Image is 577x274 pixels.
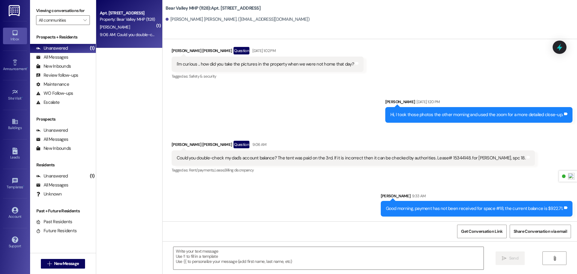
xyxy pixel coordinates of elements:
div: Past Residents [36,219,72,225]
div: All Messages [36,136,68,143]
span: Rent/payments , [189,168,215,173]
div: Past + Future Residents [30,208,96,214]
div: All Messages [36,182,68,188]
div: WO Follow-ups [36,90,73,97]
img: ResiDesk Logo [9,5,21,16]
div: 9:33 AM [411,193,426,199]
a: Templates • [3,176,27,192]
div: Unanswered [36,45,68,51]
div: Tagged as: [172,166,535,174]
div: Escalate [36,99,60,106]
span: Lease , [215,168,224,173]
div: Prospects + Residents [30,34,96,40]
span: • [27,66,28,70]
span: Billing discrepancy [224,168,254,173]
i:  [552,256,557,261]
span: • [23,184,24,188]
input: All communities [39,15,80,25]
div: [PERSON_NAME] [PERSON_NAME]. ([EMAIL_ADDRESS][DOMAIN_NAME]) [166,16,310,23]
div: [DATE] 1:20 PM [415,99,440,105]
span: Safety & security [189,74,216,79]
div: [PERSON_NAME] [381,193,573,201]
i:  [502,256,506,261]
button: New Message [41,259,85,269]
div: Unanswered [36,173,68,179]
div: Question [234,47,249,54]
div: [PERSON_NAME] [PERSON_NAME] [172,47,364,57]
span: • [22,95,23,100]
div: Could you double-check my dad's account balance? The tent was paid on the 3rd. If it is incorrect... [177,155,525,161]
label: Viewing conversations for [36,6,90,15]
div: 9:06 AM [251,141,266,148]
span: Send [509,255,518,261]
div: [PERSON_NAME] [PERSON_NAME] [172,141,535,150]
div: Apt. [STREET_ADDRESS] [100,10,155,16]
div: Unknown [36,191,62,197]
button: Share Conversation via email [510,225,571,238]
a: Leads [3,146,27,162]
i:  [47,261,52,266]
span: [PERSON_NAME] [100,24,130,30]
a: Inbox [3,28,27,44]
a: Account [3,205,27,221]
div: (1) [88,171,96,181]
div: Residents [30,162,96,168]
i:  [83,18,87,23]
div: Unanswered [36,127,68,134]
div: All Messages [36,54,68,60]
a: Buildings [3,116,27,133]
b: Bear Valley MHP (1128): Apt. [STREET_ADDRESS] [166,5,261,11]
div: Prospects [30,116,96,122]
div: I'm curious .. how did you take the pictures in the property when we were not home that day? [177,61,354,67]
div: Future Residents [36,228,77,234]
div: New Inbounds [36,145,71,152]
div: Question [234,141,249,148]
div: Property: Bear Valley MHP (1128) [100,16,155,23]
div: 9:06 AM: Could you double-check my dad's account balance? The tent was paid on the 3rd. If it is ... [100,32,438,37]
span: Get Conversation Link [461,228,502,235]
div: Hi, I took those photos the other morning and used the zoom for a more detailed close-up. [390,112,563,118]
div: [DATE] 1:02 PM [251,48,276,54]
div: Tagged as: [172,72,364,81]
div: (1) [88,44,96,53]
button: Send [496,251,525,265]
button: Get Conversation Link [457,225,506,238]
span: Share Conversation via email [514,228,567,235]
a: Site Visit • [3,87,27,103]
div: New Inbounds [36,63,71,69]
span: New Message [54,260,79,267]
div: Review follow-ups [36,72,78,79]
a: Support [3,235,27,251]
div: Maintenance [36,81,69,88]
div: Good morning, payment has not been received for space #18, the current balance is $922.71. [386,205,563,212]
div: [PERSON_NAME] [385,99,572,107]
